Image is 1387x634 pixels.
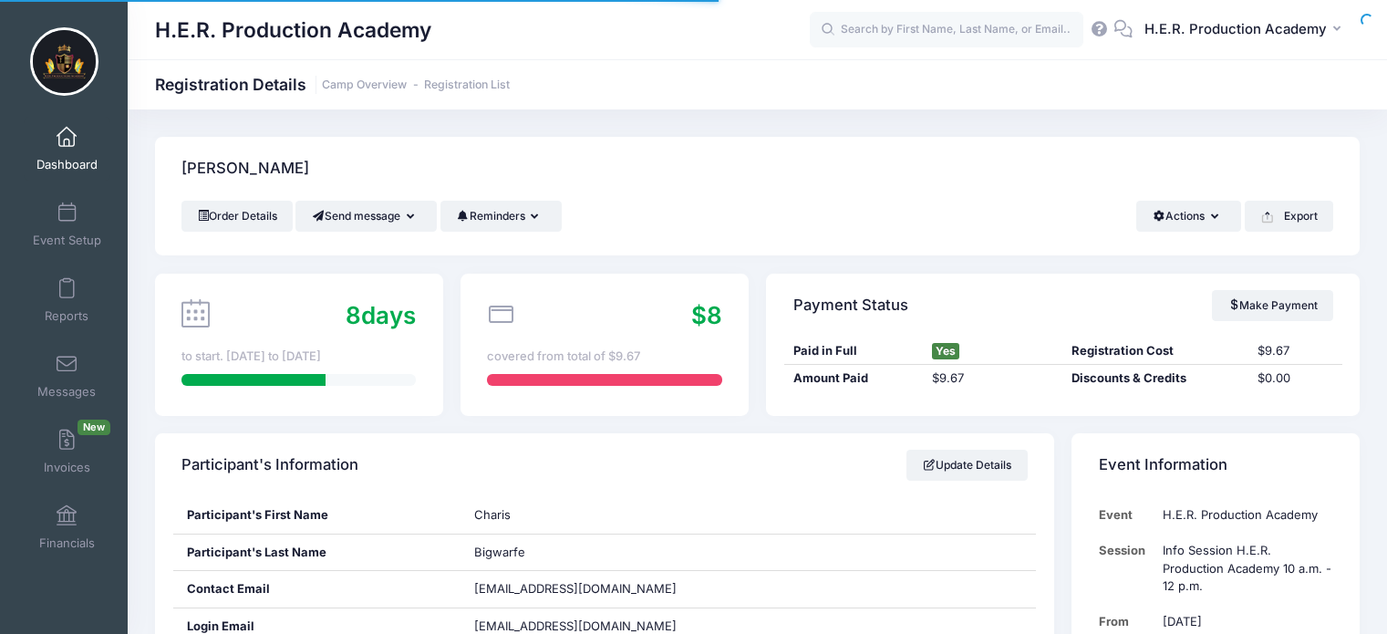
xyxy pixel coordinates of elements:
a: Registration List [424,78,510,92]
div: to start. [DATE] to [DATE] [181,348,416,366]
a: Dashboard [24,117,110,181]
button: Reminders [440,201,562,232]
div: $0.00 [1249,369,1342,388]
span: Event Setup [33,233,101,248]
span: Financials [39,535,95,551]
td: Session [1099,533,1154,604]
a: Make Payment [1212,290,1333,321]
h4: Event Information [1099,440,1227,492]
input: Search by First Name, Last Name, or Email... [810,12,1083,48]
div: Paid in Full [784,342,924,360]
div: covered from total of $9.67 [487,348,721,366]
div: Amount Paid [784,369,924,388]
a: Order Details [181,201,293,232]
span: Yes [932,343,959,359]
span: $8 [691,301,722,329]
div: Participant's Last Name [173,535,461,571]
span: Bigwarfe [474,545,525,559]
div: $9.67 [1249,342,1342,360]
span: 8 [346,301,361,329]
button: Actions [1136,201,1241,232]
td: H.E.R. Production Academy [1154,497,1332,533]
a: Camp Overview [322,78,407,92]
span: Messages [37,384,96,400]
button: Send message [295,201,437,232]
h4: [PERSON_NAME] [181,143,309,195]
h1: H.E.R. Production Academy [155,9,431,51]
td: Info Session H.E.R. Production Academy 10 a.m. - 12 p.m. [1154,533,1332,604]
h1: Registration Details [155,75,510,94]
div: $9.67 [924,369,1063,388]
a: Reports [24,268,110,332]
a: Event Setup [24,192,110,256]
div: Discounts & Credits [1063,369,1249,388]
button: H.E.R. Production Academy [1133,9,1360,51]
span: Reports [45,308,88,324]
span: H.E.R. Production Academy [1144,19,1327,39]
a: InvoicesNew [24,420,110,483]
img: H.E.R. Production Academy [30,27,98,96]
button: Export [1245,201,1333,232]
span: New [78,420,110,435]
span: Invoices [44,460,90,475]
span: [EMAIL_ADDRESS][DOMAIN_NAME] [474,581,677,596]
td: Event [1099,497,1154,533]
div: Registration Cost [1063,342,1249,360]
a: Financials [24,495,110,559]
h4: Payment Status [793,279,908,331]
span: Charis [474,507,511,522]
div: Participant's First Name [173,497,461,534]
h4: Participant's Information [181,440,358,492]
a: Messages [24,344,110,408]
a: Update Details [906,450,1028,481]
span: Dashboard [36,157,98,172]
div: Contact Email [173,571,461,608]
div: days [346,297,416,333]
